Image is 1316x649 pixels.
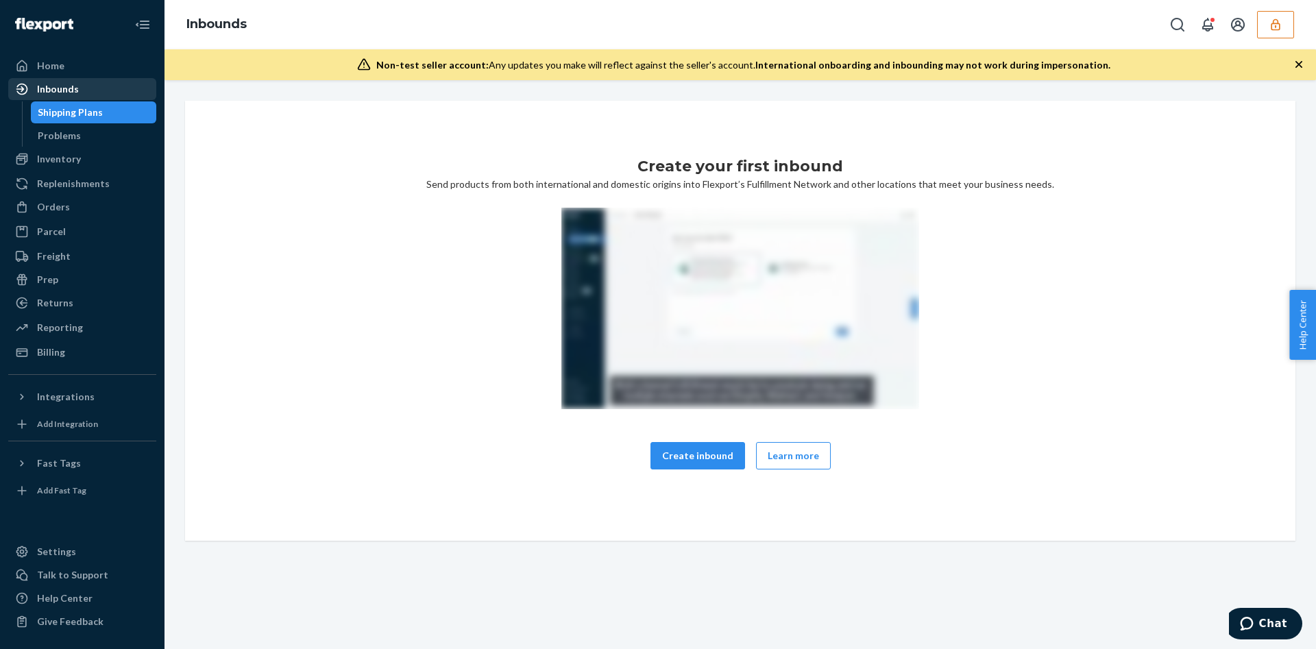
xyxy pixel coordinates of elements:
[31,101,157,123] a: Shipping Plans
[8,480,156,502] a: Add Fast Tag
[37,485,86,496] div: Add Fast Tag
[1194,11,1221,38] button: Open notifications
[756,442,831,469] button: Learn more
[1224,11,1252,38] button: Open account menu
[650,442,745,469] button: Create inbound
[37,591,93,605] div: Help Center
[15,18,73,32] img: Flexport logo
[37,225,66,238] div: Parcel
[37,456,81,470] div: Fast Tags
[1164,11,1191,38] button: Open Search Box
[376,59,489,71] span: Non-test seller account:
[755,59,1110,71] span: International onboarding and inbounding may not work during impersonation.
[196,156,1284,486] div: Send products from both international and domestic origins into Flexport’s Fulfillment Network an...
[8,148,156,170] a: Inventory
[37,615,103,628] div: Give Feedback
[8,55,156,77] a: Home
[37,390,95,404] div: Integrations
[8,78,156,100] a: Inbounds
[37,177,110,191] div: Replenishments
[37,418,98,430] div: Add Integration
[175,5,258,45] ol: breadcrumbs
[37,568,108,582] div: Talk to Support
[8,292,156,314] a: Returns
[8,413,156,435] a: Add Integration
[8,196,156,218] a: Orders
[38,129,81,143] div: Problems
[8,269,156,291] a: Prep
[8,452,156,474] button: Fast Tags
[8,587,156,609] a: Help Center
[31,125,157,147] a: Problems
[38,106,103,119] div: Shipping Plans
[8,564,156,586] button: Talk to Support
[8,173,156,195] a: Replenishments
[37,296,73,310] div: Returns
[8,245,156,267] a: Freight
[8,221,156,243] a: Parcel
[8,317,156,339] a: Reporting
[1229,608,1302,642] iframe: Opens a widget where you can chat to one of our agents
[37,345,65,359] div: Billing
[637,156,843,177] h1: Create your first inbound
[129,11,156,38] button: Close Navigation
[8,541,156,563] a: Settings
[37,82,79,96] div: Inbounds
[376,58,1110,72] div: Any updates you make will reflect against the seller's account.
[37,545,76,559] div: Settings
[37,273,58,286] div: Prep
[8,341,156,363] a: Billing
[1289,290,1316,360] button: Help Center
[37,59,64,73] div: Home
[8,386,156,408] button: Integrations
[37,321,83,334] div: Reporting
[37,200,70,214] div: Orders
[37,249,71,263] div: Freight
[8,611,156,633] button: Give Feedback
[186,16,247,32] a: Inbounds
[37,152,81,166] div: Inventory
